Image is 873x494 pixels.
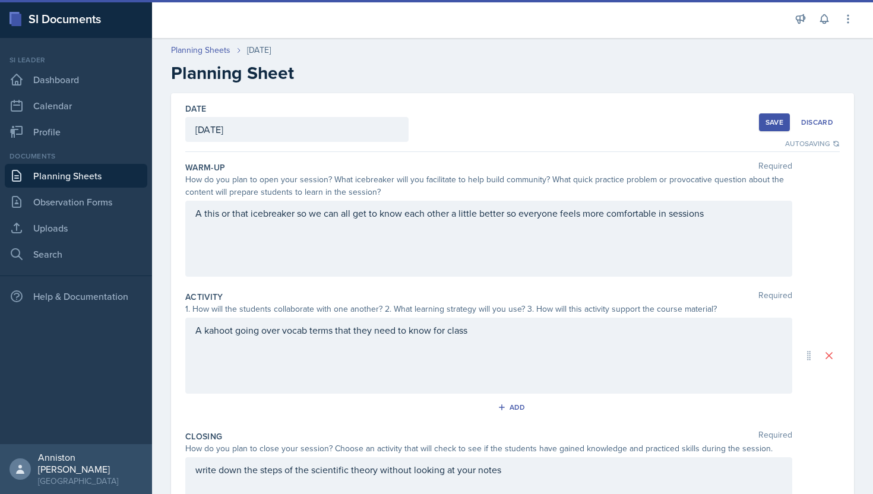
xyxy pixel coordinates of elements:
p: A this or that icebreaker so we can all get to know each other a little better so everyone feels ... [195,206,782,220]
button: Save [759,113,790,131]
a: Search [5,242,147,266]
div: Add [500,403,526,412]
button: Add [494,398,532,416]
a: Calendar [5,94,147,118]
div: Save [766,118,783,127]
div: Si leader [5,55,147,65]
div: [GEOGRAPHIC_DATA] [38,475,143,487]
a: Planning Sheets [5,164,147,188]
label: Date [185,103,206,115]
div: 1. How will the students collaborate with one another? 2. What learning strategy will you use? 3.... [185,303,792,315]
p: A kahoot going over vocab terms that they need to know for class [195,323,782,337]
div: How do you plan to close your session? Choose an activity that will check to see if the students ... [185,442,792,455]
span: Required [758,161,792,173]
label: Warm-Up [185,161,225,173]
a: Dashboard [5,68,147,91]
div: Autosaving [785,138,840,149]
label: Activity [185,291,223,303]
div: How do you plan to open your session? What icebreaker will you facilitate to help build community... [185,173,792,198]
div: Help & Documentation [5,284,147,308]
button: Discard [795,113,840,131]
a: Uploads [5,216,147,240]
div: [DATE] [247,44,271,56]
a: Profile [5,120,147,144]
h2: Planning Sheet [171,62,854,84]
div: Anniston [PERSON_NAME] [38,451,143,475]
span: Required [758,291,792,303]
a: Planning Sheets [171,44,230,56]
label: Closing [185,430,222,442]
p: write down the steps of the scientific theory without looking at your notes [195,463,782,477]
span: Required [758,430,792,442]
div: Documents [5,151,147,161]
div: Discard [801,118,833,127]
a: Observation Forms [5,190,147,214]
